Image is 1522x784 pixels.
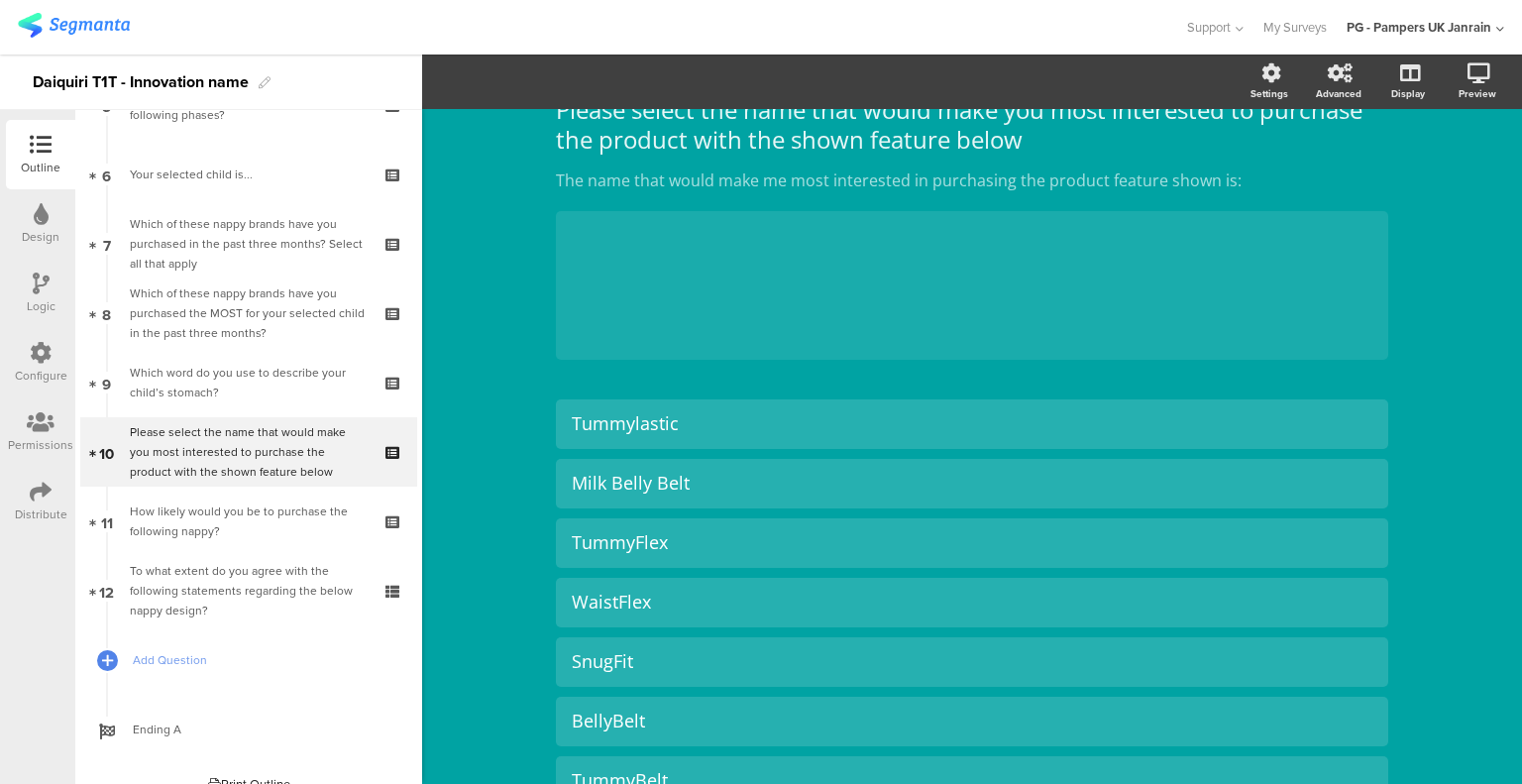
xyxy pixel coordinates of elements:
[102,372,111,393] span: 9
[130,502,367,541] div: How likely would you be to purchase the following nappy?
[572,472,1372,495] div: Milk Belly Belt
[1187,18,1231,37] span: Support
[27,297,55,315] div: Logic
[99,441,114,463] span: 10
[130,165,367,184] div: Your selected child is...
[556,169,1388,191] p: The name that would make me most interested in purchasing the product feature shown is:
[15,505,67,523] div: Distribute
[572,412,1372,435] div: Tummylastic
[572,650,1372,673] div: SnugFit
[21,159,60,176] div: Outline
[1459,86,1496,101] div: Preview
[102,164,111,185] span: 6
[80,348,417,417] a: 9 Which word do you use to describe your child’s stomach?
[80,695,417,764] a: Ending A
[102,302,111,324] span: 8
[1391,86,1425,101] div: Display
[1316,86,1361,101] div: Advanced
[8,436,73,454] div: Permissions
[18,13,130,38] img: segmanta logo
[101,510,113,532] span: 11
[130,283,367,343] div: Which of these nappy brands have you purchased the MOST for your selected child in the past three...
[133,650,386,670] span: Add Question
[130,363,367,402] div: Which word do you use to describe your child’s stomach?
[80,279,417,348] a: 8 Which of these nappy brands have you purchased the MOST for your selected child in the past thr...
[102,94,111,116] span: 5
[80,140,417,209] a: 6 Your selected child is...
[130,561,367,620] div: To what extent do you agree with the following statements regarding the below nappy design?
[1250,86,1288,101] div: Settings
[130,422,367,482] div: Please select the name that would make you most interested to purchase the product with the shown...
[80,209,417,279] a: 7 Which of these nappy brands have you purchased in the past three months? Select all that apply
[80,556,417,625] a: 12 To what extent do you agree with the following statements regarding the below nappy design?
[572,710,1372,732] div: BellyBelt
[99,580,114,602] span: 12
[572,531,1372,554] div: TummyFlex
[80,417,417,487] a: 10 Please select the name that would make you most interested to purchase the product with the sh...
[15,367,67,385] div: Configure
[33,66,249,98] div: Daiquiri T1T - Innovation name
[556,95,1388,155] p: Please select the name that would make you most interested to purchase the product with the shown...
[103,233,111,255] span: 7
[130,214,367,274] div: Which of these nappy brands have you purchased in the past three months? Select all that apply
[1347,18,1491,37] div: PG - Pampers UK Janrain
[572,591,1372,614] div: WaistFlex
[22,228,59,246] div: Design
[133,720,386,739] span: Ending A
[80,487,417,556] a: 11 How likely would you be to purchase the following nappy?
